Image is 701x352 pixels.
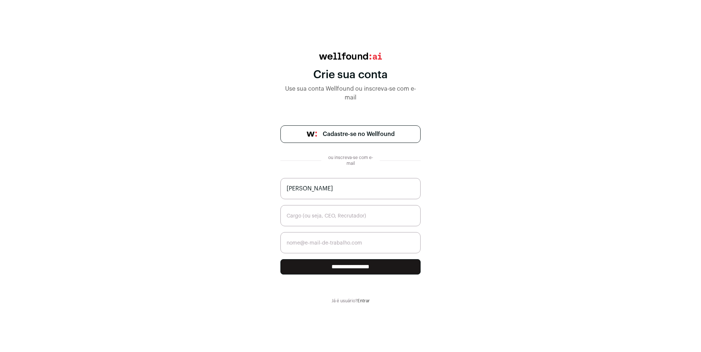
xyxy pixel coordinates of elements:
[280,205,421,226] input: Cargo (ou seja, CEO, Recrutador)
[285,86,416,101] font: Use sua conta Wellfound ou inscreva-se com e-mail
[307,132,317,137] img: wellfound-symbol-flush-black-fb3c872781a75f747ccb3a119075da62bfe97bd399995f84a933054e44a575c4.png
[280,232,421,253] input: nome@e-mail-de-trabalho.com
[332,299,357,303] font: Já é usuário?
[328,155,373,166] font: ou inscreva-se com e-mail
[319,53,382,60] img: bem encontrado:ai
[323,131,395,137] font: Cadastre-se no Wellfound
[280,178,421,199] input: Jane Smith
[357,299,370,303] a: Entrar
[280,125,421,143] a: Cadastre-se no Wellfound
[313,69,388,80] font: Crie sua conta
